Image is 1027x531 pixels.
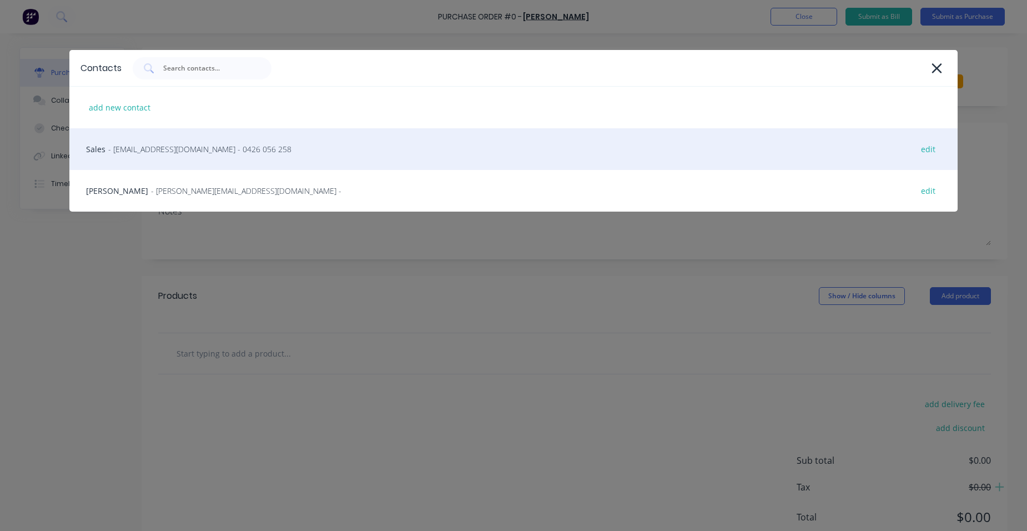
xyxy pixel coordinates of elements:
[915,141,941,158] div: edit
[80,62,122,75] div: Contacts
[83,99,156,116] div: add new contact
[108,143,291,155] span: - [EMAIL_ADDRESS][DOMAIN_NAME] - 0426 056 258
[151,185,341,197] span: - [PERSON_NAME][EMAIL_ADDRESS][DOMAIN_NAME] -
[162,63,254,74] input: Search contacts...
[69,128,958,170] div: Sales
[69,170,958,212] div: [PERSON_NAME]
[915,182,941,199] div: edit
